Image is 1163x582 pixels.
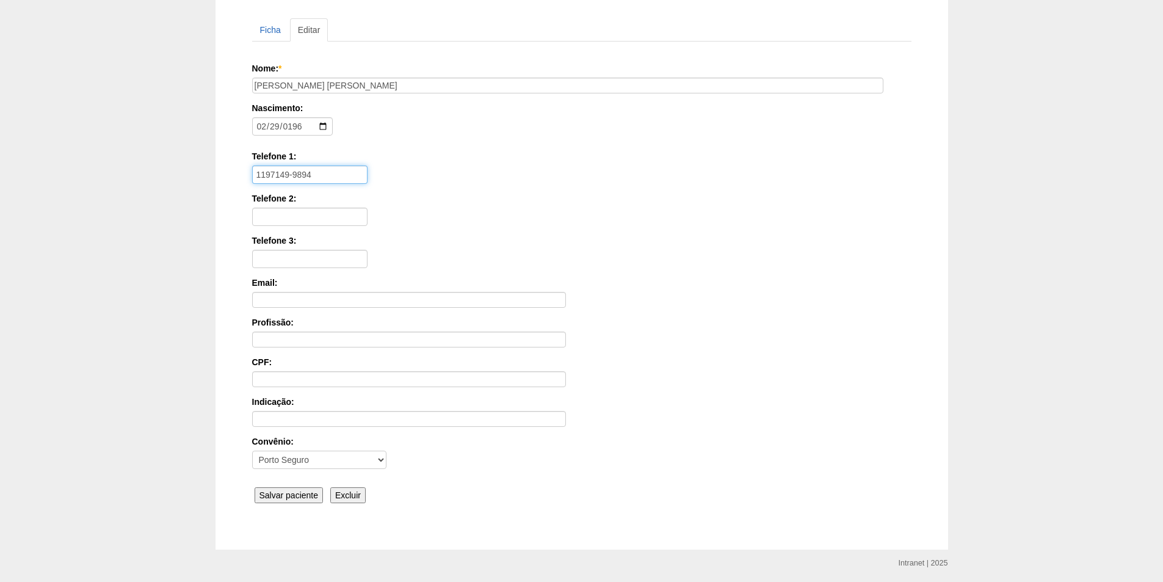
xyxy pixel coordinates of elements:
[278,64,281,73] span: Este campo é obrigatório.
[252,150,911,162] label: Telefone 1:
[252,102,907,114] label: Nascimento:
[252,356,911,368] label: CPF:
[252,235,911,247] label: Telefone 3:
[252,62,911,75] label: Nome:
[252,316,911,329] label: Profissão:
[899,557,948,569] div: Intranet | 2025
[252,396,911,408] label: Indicação:
[252,192,911,205] label: Telefone 2:
[252,18,289,42] a: Ficha
[255,487,324,503] input: Salvar paciente
[290,18,328,42] a: Editar
[330,487,366,503] input: Excluir
[252,435,911,448] label: Convênio:
[252,277,911,289] label: Email:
